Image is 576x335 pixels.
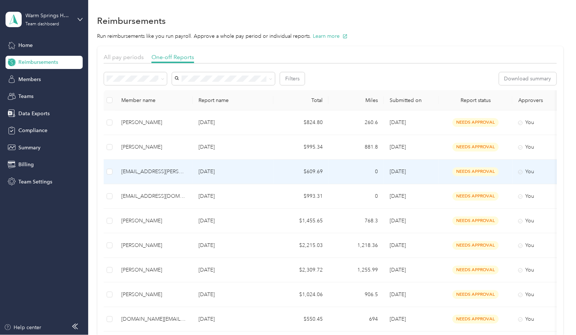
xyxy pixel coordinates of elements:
[452,118,499,127] span: needs approval
[452,216,499,225] span: needs approval
[452,266,499,274] span: needs approval
[121,97,187,103] div: Member name
[390,144,406,150] span: [DATE]
[279,97,323,103] div: Total
[452,143,499,151] span: needs approval
[121,119,187,127] div: [PERSON_NAME]
[390,267,406,273] span: [DATE]
[452,241,499,250] span: needs approval
[499,72,557,85] button: Download summary
[121,315,187,323] div: [DOMAIN_NAME][EMAIL_ADDRESS][DOMAIN_NAME]
[26,12,72,19] div: Warm Springs Home Health Inc
[198,168,268,176] p: [DATE]
[273,110,329,135] td: $824.80
[97,17,166,25] h1: Reimbursements
[334,97,378,103] div: Miles
[104,54,144,61] span: All pay periods
[452,167,499,176] span: needs approval
[18,110,50,117] span: Data Exports
[198,217,268,225] p: [DATE]
[329,110,384,135] td: 260.6
[121,241,187,250] div: [PERSON_NAME]
[97,32,564,40] p: Run reimbursements like you run payroll. Approve a whole pay period or individual reports.
[384,90,439,110] th: Submitted on
[390,119,406,125] span: [DATE]
[390,242,406,248] span: [DATE]
[18,76,41,83] span: Members
[273,160,329,184] td: $609.69
[329,233,384,258] td: 1,218.36
[18,127,47,134] span: Compliance
[329,135,384,160] td: 881.8
[273,209,329,233] td: $1,455.65
[198,143,268,151] p: [DATE]
[121,192,187,200] div: [EMAIL_ADDRESS][DOMAIN_NAME]
[198,291,268,299] p: [DATE]
[452,315,499,323] span: needs approval
[18,161,34,168] span: Billing
[390,193,406,199] span: [DATE]
[390,316,406,322] span: [DATE]
[390,168,406,175] span: [DATE]
[121,266,187,274] div: [PERSON_NAME]
[121,168,187,176] div: [EMAIL_ADDRESS][PERSON_NAME][DOMAIN_NAME]
[390,291,406,298] span: [DATE]
[26,22,60,26] div: Team dashboard
[198,266,268,274] p: [DATE]
[198,192,268,200] p: [DATE]
[121,291,187,299] div: [PERSON_NAME]
[329,209,384,233] td: 768.3
[198,119,268,127] p: [DATE]
[313,32,348,40] button: Learn more
[329,307,384,332] td: 694
[452,290,499,299] span: needs approval
[115,90,193,110] th: Member name
[280,72,305,85] button: Filters
[273,283,329,307] td: $1,024.06
[273,307,329,332] td: $550.45
[18,41,33,49] span: Home
[198,241,268,250] p: [DATE]
[273,184,329,209] td: $993.31
[445,97,507,103] span: Report status
[18,144,40,152] span: Summary
[121,143,187,151] div: [PERSON_NAME]
[151,54,194,61] span: One-off Reports
[18,178,52,186] span: Team Settings
[329,258,384,283] td: 1,255.99
[535,294,576,335] iframe: Everlance-gr Chat Button Frame
[273,258,329,283] td: $2,309.72
[18,58,58,66] span: Reimbursements
[273,233,329,258] td: $2,215.03
[329,184,384,209] td: 0
[273,135,329,160] td: $995.34
[193,90,273,110] th: Report name
[329,160,384,184] td: 0
[18,92,33,100] span: Teams
[390,218,406,224] span: [DATE]
[121,217,187,225] div: [PERSON_NAME]
[4,324,42,331] button: Help center
[329,283,384,307] td: 906.5
[452,192,499,200] span: needs approval
[198,315,268,323] p: [DATE]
